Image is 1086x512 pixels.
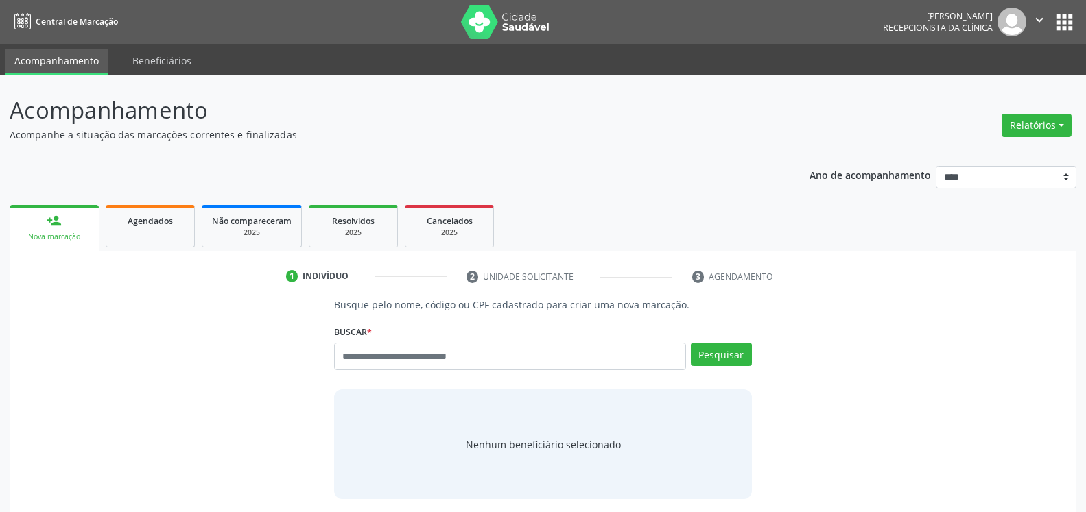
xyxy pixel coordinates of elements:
[123,49,201,73] a: Beneficiários
[1032,12,1047,27] i: 
[466,437,621,452] span: Nenhum beneficiário selecionado
[5,49,108,75] a: Acompanhamento
[212,228,292,238] div: 2025
[1052,10,1076,34] button: apps
[810,166,931,183] p: Ano de acompanhamento
[303,270,349,282] div: Indivíduo
[47,213,62,228] div: person_add
[883,22,993,34] span: Recepcionista da clínica
[415,228,484,238] div: 2025
[286,270,298,282] div: 1
[10,10,118,33] a: Central de Marcação
[334,321,372,343] label: Buscar
[10,127,757,142] p: Acompanhe a situação das marcações correntes e finalizadas
[427,215,473,227] span: Cancelados
[319,228,388,238] div: 2025
[10,93,757,127] p: Acompanhamento
[128,215,173,227] span: Agendados
[212,215,292,227] span: Não compareceram
[1026,8,1052,36] button: 
[19,232,89,242] div: Nova marcação
[1002,114,1072,137] button: Relatórios
[334,297,751,312] p: Busque pelo nome, código ou CPF cadastrado para criar uma nova marcação.
[998,8,1026,36] img: img
[691,343,752,366] button: Pesquisar
[332,215,375,227] span: Resolvidos
[36,16,118,27] span: Central de Marcação
[883,10,993,22] div: [PERSON_NAME]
